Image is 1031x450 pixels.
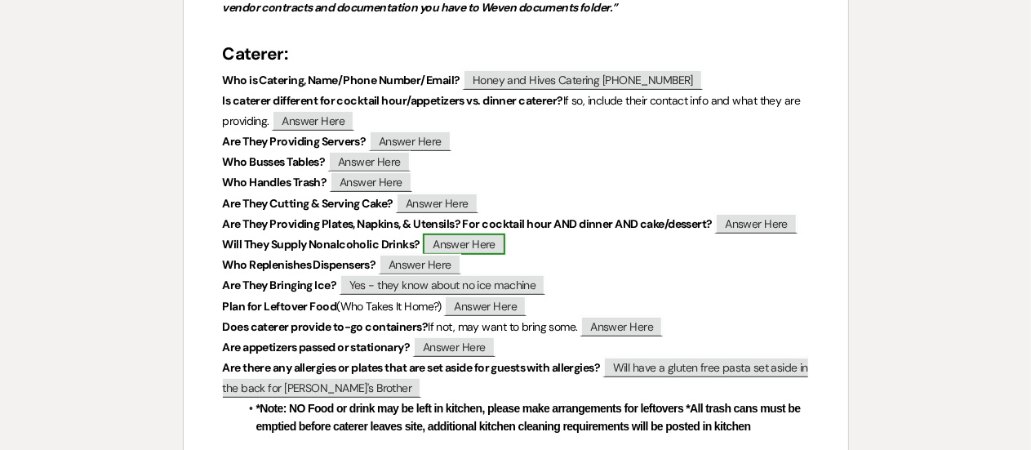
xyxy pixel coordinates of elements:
[223,216,713,231] strong: Are They Providing Plates, Napkins, & Utensils? For cocktail hour AND dinner AND cake/dessert?
[580,316,663,336] span: Answer Here
[340,274,546,295] span: Yes - they know about no ice machine
[379,254,461,274] span: Answer Here
[223,360,601,375] strong: Are there any allergies or plates that are set aside for guests with allergies?
[423,234,505,255] span: Answer Here
[223,93,803,128] span: If so, include their contact info and what they are providing.
[463,69,703,90] span: Honey and Hives Catering [PHONE_NUMBER]
[396,193,478,213] span: Answer Here
[223,134,367,149] strong: Are They Providing Servers?
[223,340,411,354] strong: Are appetizers passed or stationary?
[223,154,326,169] strong: Who Busses Tables?
[715,213,798,234] span: Answer Here
[369,131,451,151] span: Answer Here
[256,402,803,433] strong: *Note: NO Food or drink may be left in kitchen, please make arrangements for leftovers *All trash...
[223,319,429,334] strong: Does caterer provide to-go containers?
[336,299,442,314] span: (Who Takes It Home?)
[328,151,411,172] span: Answer Here
[223,93,563,108] strong: Is caterer different for cocktail hour/appetizers vs. dinner caterer?
[223,257,376,272] strong: Who Replenishes Dispensers?
[272,110,354,131] span: Answer Here
[330,172,412,192] span: Answer Here
[223,73,460,87] strong: Who is Catering, Name/Phone Number/Email?
[444,296,527,316] span: Answer Here
[223,175,327,189] strong: Who Handles Trash?
[223,42,287,65] strong: Caterer:
[223,299,337,314] strong: Plan for Leftover Food
[223,196,393,211] strong: Are They Cutting & Serving Cake?
[223,278,337,292] strong: Are They Bringing Ice?
[223,357,809,398] span: Will have a gluten free pasta set aside in the back for [PERSON_NAME]'s Brother
[413,336,496,357] span: Answer Here
[428,319,578,334] span: If not, may want to bring some.
[223,237,420,252] strong: Will They Supply Nonalcoholic Drinks?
